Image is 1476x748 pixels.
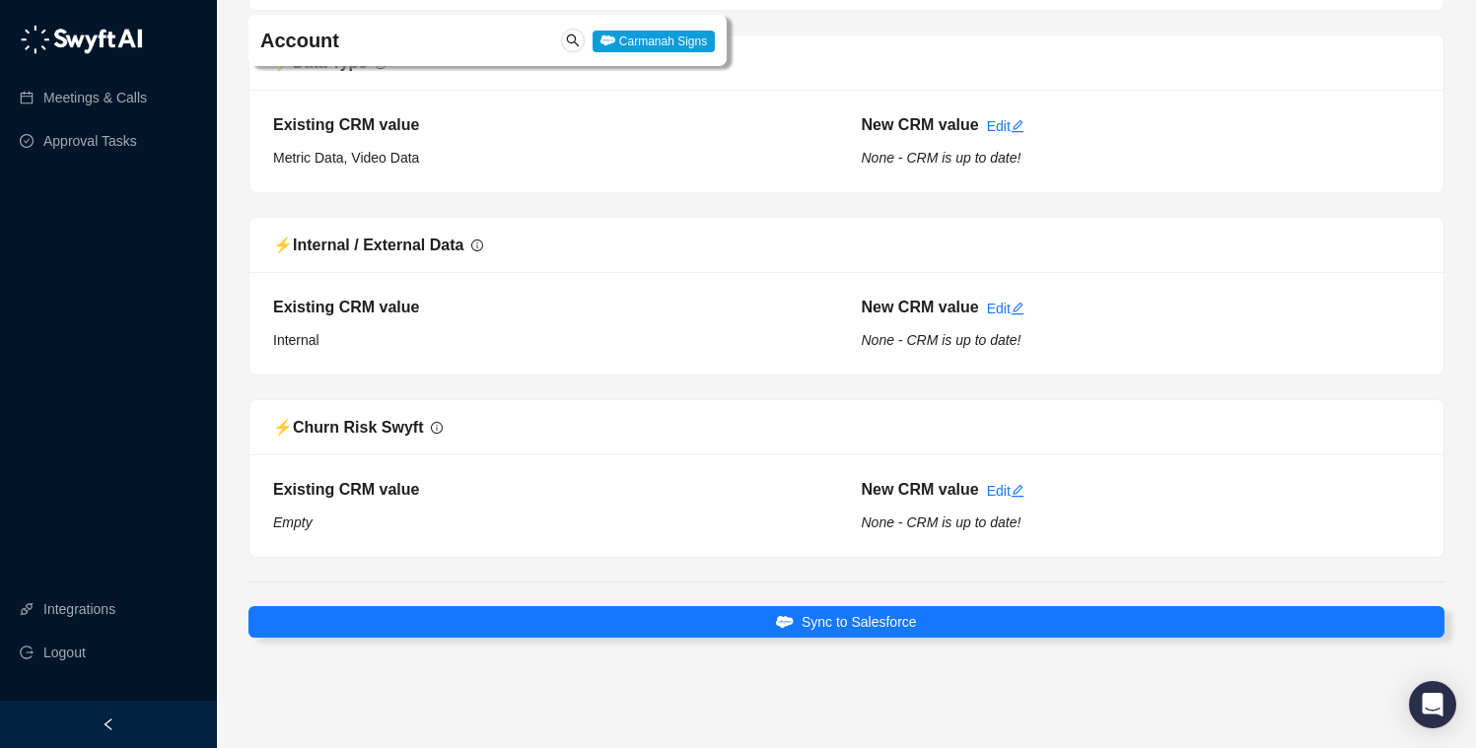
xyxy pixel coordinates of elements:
[471,239,483,251] span: info-circle
[862,296,979,319] h5: New CRM value
[987,483,1024,499] a: Edit
[593,33,715,48] a: Carmanah Signs
[273,332,319,348] span: Internal
[43,589,115,629] a: Integrations
[862,478,979,502] h5: New CRM value
[273,514,313,530] i: Empty
[273,478,832,502] h5: Existing CRM value
[43,78,147,117] a: Meetings & Calls
[273,150,419,166] span: Metric Data, Video Data
[273,54,367,71] span: ⚡️ Data Type
[862,332,1021,348] i: None - CRM is up to date!
[43,121,137,161] a: Approval Tasks
[248,606,1444,638] button: Sync to Salesforce
[273,113,832,137] h5: Existing CRM value
[862,514,1021,530] i: None - CRM is up to date!
[1011,484,1024,498] span: edit
[273,237,463,253] span: ⚡️ Internal / External Data
[566,34,580,47] span: search
[862,113,979,137] h5: New CRM value
[43,633,86,672] span: Logout
[1011,302,1024,315] span: edit
[862,150,1021,166] i: None - CRM is up to date!
[593,31,715,52] span: Carmanah Signs
[273,296,832,319] h5: Existing CRM value
[987,301,1024,316] a: Edit
[260,27,520,54] h4: Account
[273,419,423,436] span: ⚡️ Churn Risk Swyft
[20,25,143,54] img: logo-05li4sbe.png
[1011,119,1024,133] span: edit
[802,611,917,633] span: Sync to Salesforce
[987,118,1024,134] a: Edit
[1409,681,1456,728] div: Open Intercom Messenger
[102,717,115,731] span: left
[431,422,443,434] span: info-circle
[20,646,34,659] span: logout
